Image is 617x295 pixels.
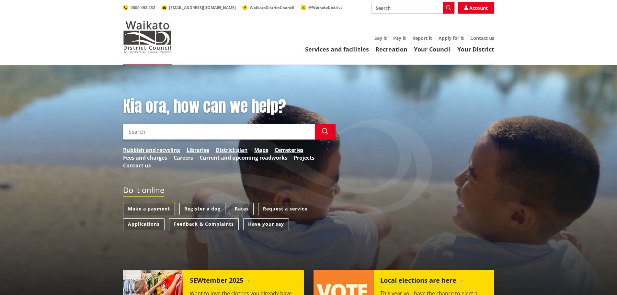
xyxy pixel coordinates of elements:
h2: Local elections are here [380,277,464,286]
a: Libraries [187,146,209,154]
a: Contact us [123,162,151,169]
a: Projects [294,154,314,162]
a: Your District [457,45,494,53]
a: Cemeteries [275,146,303,154]
a: Have your say [243,218,289,230]
span: 0800 492 452 [131,5,155,10]
a: Rates [230,203,254,215]
img: Waikato District Council - Te Kaunihera aa Takiwaa o Waikato [123,21,172,53]
a: Report it [412,35,432,41]
a: Feedback & Complaints [169,218,239,230]
a: District plan [216,146,248,154]
a: WaikatoDistrictCouncil [242,5,294,10]
a: Services and facilities [305,45,369,53]
a: Your Council [414,45,451,53]
a: Rubbish and recycling [123,146,180,154]
h2: Do it online [123,186,164,197]
a: Account [458,2,494,14]
a: Contact us [470,35,494,41]
span: [EMAIL_ADDRESS][DOMAIN_NAME] [169,5,236,10]
a: [EMAIL_ADDRESS][DOMAIN_NAME] [162,5,236,10]
h1: Kia ora, how can we help? [123,97,336,116]
span: @WaikatoDistrict [308,5,342,10]
a: Pay it [393,35,406,41]
a: Request a service [258,203,312,215]
a: Register a dog [179,203,225,215]
a: Recreation [375,45,407,53]
input: Search input [123,124,315,140]
a: Maps [254,146,268,154]
a: Apply for it [439,35,464,41]
span: WaikatoDistrictCouncil [250,5,294,10]
a: Careers [174,154,193,162]
a: Current and upcoming roadworks [200,154,287,162]
a: 0800 492 452 [123,5,155,10]
input: Search input [371,2,454,14]
a: @WaikatoDistrict [301,5,342,10]
a: Make a payment [123,203,175,215]
a: Applications [123,218,165,230]
a: Say it [374,35,387,41]
a: Fees and charges [123,154,167,162]
h2: SEWtember 2025 [190,277,251,286]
